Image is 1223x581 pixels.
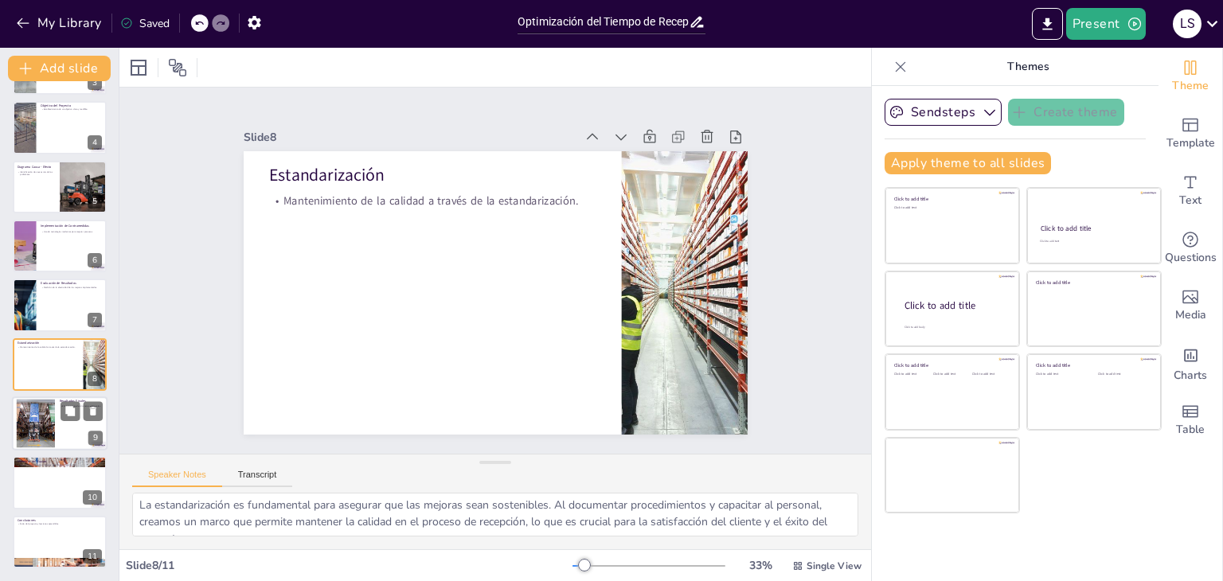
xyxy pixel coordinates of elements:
[450,230,745,415] p: Estandarización
[1172,77,1209,95] span: Theme
[83,549,102,563] div: 11
[13,279,107,331] div: 7
[1159,392,1222,449] div: Add a table
[913,48,1143,86] p: Themes
[894,372,930,376] div: Click to add text
[88,431,103,446] div: 9
[12,396,107,450] div: 9
[894,362,1008,368] div: Click to add title
[894,206,1008,210] div: Click to add text
[13,101,107,154] div: 4
[18,345,79,349] p: Mantenimiento de la calidad a través de la estandarización.
[18,170,55,175] p: Identificación de causas raíz de los problemas.
[13,456,107,509] div: 10
[13,516,107,568] div: 11
[1159,48,1222,105] div: Change the overall theme
[84,401,103,420] button: Delete Slide
[132,470,222,487] button: Speaker Notes
[18,522,102,525] p: Éxito del proyecto y lecciones aprendidas.
[88,194,102,209] div: 5
[132,493,858,536] textarea: La estandarización es fundamental para asegurar que las mejoras sean sostenibles. Al documentar p...
[1159,162,1222,220] div: Add text boxes
[41,231,102,234] p: Uso de tecnologías modernas para mejorar procesos.
[885,99,1002,126] button: Sendsteps
[905,299,1006,313] div: Click to add title
[88,372,102,386] div: 8
[18,340,79,345] p: Estandarización
[1032,8,1063,40] button: Export to PowerPoint
[1159,334,1222,392] div: Add charts and graphs
[807,560,862,572] span: Single View
[439,211,730,388] p: Mantenimiento de la calidad a través de la estandarización.
[88,135,102,150] div: 4
[972,372,1008,376] div: Click to add text
[933,372,969,376] div: Click to add text
[741,558,780,573] div: 33 %
[1036,279,1150,285] div: Click to add title
[1179,192,1202,209] span: Text
[885,152,1051,174] button: Apply theme to all slides
[13,161,107,213] div: 5
[60,404,103,407] p: Eficiencia lograda sin costos adicionales.
[41,281,102,286] p: Evaluación de Resultados
[120,16,170,31] div: Saved
[12,10,108,36] button: My Library
[905,326,1005,329] div: Click to add body
[1041,224,1147,233] div: Click to add title
[88,76,102,90] div: 3
[1036,372,1086,376] div: Click to add text
[1176,421,1205,439] span: Table
[1040,240,1146,244] div: Click to add text
[1166,135,1215,152] span: Template
[1165,249,1217,267] span: Questions
[1175,306,1206,324] span: Media
[126,558,572,573] div: Slide 8 / 11
[18,458,102,463] p: Miembros del Equipo
[168,58,187,77] span: Position
[41,103,102,108] p: Objetivo del Proyecto
[126,55,151,80] div: Layout
[1036,362,1150,368] div: Click to add title
[894,196,1008,202] div: Click to add title
[1159,277,1222,334] div: Add images, graphics, shapes or video
[1098,372,1148,376] div: Click to add text
[518,10,689,33] input: Insert title
[8,56,111,81] button: Add slide
[1008,99,1124,126] button: Create theme
[88,253,102,267] div: 6
[1174,367,1207,384] span: Charts
[60,399,103,404] p: Resultados Finales
[490,254,784,433] div: Slide 8
[88,313,102,327] div: 7
[41,224,102,228] p: Implementación de Contramedidas
[1066,8,1146,40] button: Present
[41,108,102,111] p: Establecimiento de un objetivo claro y medible.
[18,164,55,169] p: Diagrama Causa - Efecto
[18,463,102,466] p: Importancia del trabajo en equipo para el éxito del proyecto.
[83,490,102,505] div: 10
[61,401,80,420] button: Duplicate Slide
[1159,220,1222,277] div: Get real-time input from your audience
[1173,10,1202,38] div: L S
[1159,105,1222,162] div: Add ready made slides
[18,518,102,523] p: Conclusiones
[1173,8,1202,40] button: L S
[222,470,293,487] button: Transcript
[41,287,102,290] p: Medición de la efectividad de las mejoras implementadas.
[13,220,107,272] div: 6
[13,338,107,391] div: 8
